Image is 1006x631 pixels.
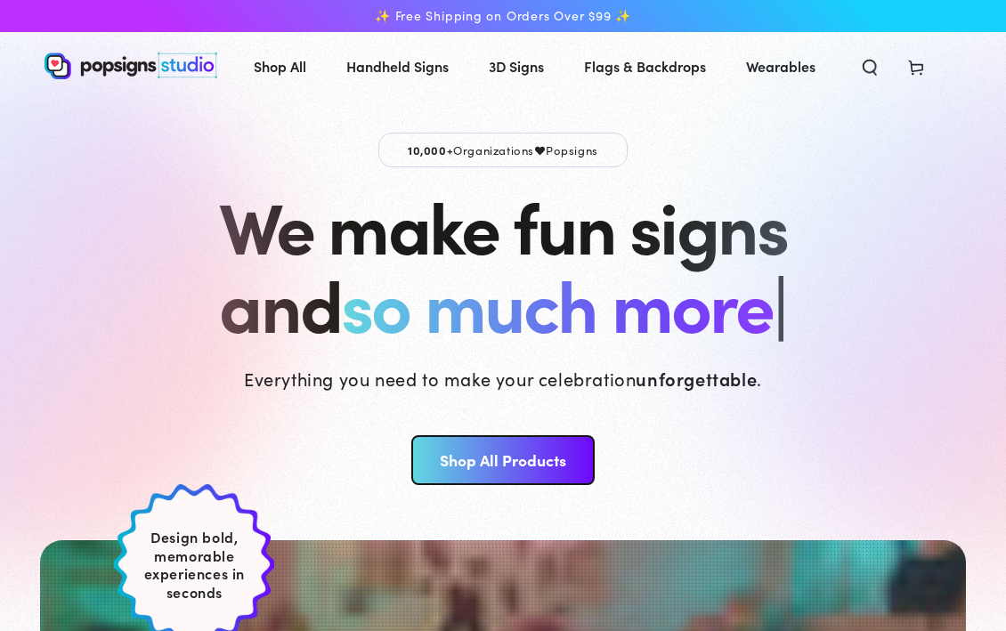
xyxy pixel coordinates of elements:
span: Shop All [254,53,306,79]
h1: We make fun signs and [219,185,787,342]
a: Handheld Signs [333,43,462,90]
span: 10,000+ [408,142,453,158]
a: Shop All [240,43,320,90]
img: Popsigns Studio [45,53,217,79]
a: Flags & Backdrops [571,43,719,90]
span: ✨ Free Shipping on Orders Over $99 ✨ [375,8,631,24]
a: 3D Signs [475,43,557,90]
a: Wearables [733,43,829,90]
a: Shop All Products [411,435,594,485]
span: | [773,252,786,352]
strong: unforgettable [636,366,757,391]
span: Wearables [746,53,815,79]
summary: Search our site [847,46,893,85]
span: Flags & Backdrops [584,53,706,79]
p: Everything you need to make your celebration . [244,366,762,391]
span: 3D Signs [489,53,544,79]
span: so much more [341,253,773,352]
p: Organizations Popsigns [378,133,628,167]
span: Handheld Signs [346,53,449,79]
